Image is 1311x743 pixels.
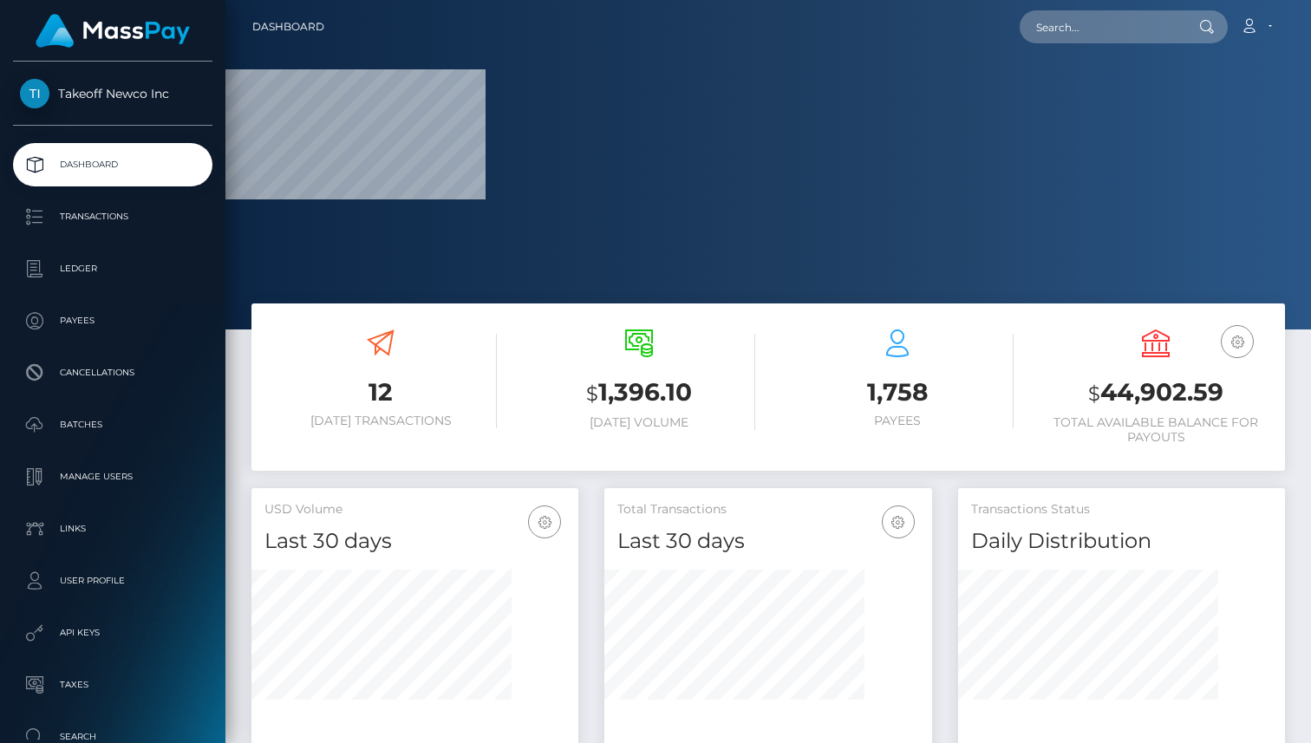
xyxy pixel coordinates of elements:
h5: USD Volume [264,501,565,518]
h5: Total Transactions [617,501,918,518]
small: $ [1088,381,1100,406]
p: Ledger [20,256,205,282]
a: Transactions [13,195,212,238]
img: MassPay Logo [36,14,190,48]
a: User Profile [13,559,212,603]
a: Taxes [13,663,212,707]
h3: 1,396.10 [523,375,755,411]
h4: Last 30 days [617,526,918,557]
h6: Payees [781,414,1014,428]
a: Ledger [13,247,212,290]
p: API Keys [20,620,205,646]
input: Search... [1020,10,1183,43]
span: Takeoff Newco Inc [13,86,212,101]
p: Dashboard [20,152,205,178]
a: Dashboard [252,9,324,45]
p: Cancellations [20,360,205,386]
p: Transactions [20,204,205,230]
p: Payees [20,308,205,334]
h4: Daily Distribution [971,526,1272,557]
a: Payees [13,299,212,342]
h3: 12 [264,375,497,409]
h6: Total Available Balance for Payouts [1040,415,1272,445]
p: Taxes [20,672,205,698]
a: Cancellations [13,351,212,394]
a: Links [13,507,212,551]
p: Batches [20,412,205,438]
a: API Keys [13,611,212,655]
a: Manage Users [13,455,212,499]
h3: 44,902.59 [1040,375,1272,411]
h5: Transactions Status [971,501,1272,518]
p: Links [20,516,205,542]
img: Takeoff Newco Inc [20,79,49,108]
p: User Profile [20,568,205,594]
a: Dashboard [13,143,212,186]
h4: Last 30 days [264,526,565,557]
p: Manage Users [20,464,205,490]
h6: [DATE] Volume [523,415,755,430]
small: $ [586,381,598,406]
h3: 1,758 [781,375,1014,409]
a: Batches [13,403,212,446]
h6: [DATE] Transactions [264,414,497,428]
